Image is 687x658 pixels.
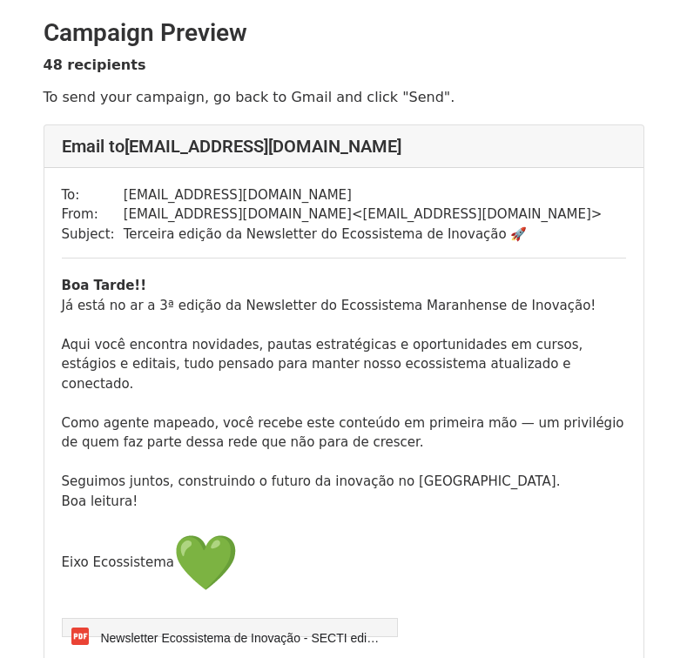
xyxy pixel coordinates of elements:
[71,628,381,647] a: Newsletter Ecossistema de Inovação - SECTI edição 260925. (2).pdf
[62,185,124,205] td: To:
[44,18,644,48] h2: Campaign Preview
[124,225,603,245] td: Terceira edição da Newsletter do Ecossistema de Inovação 🚀
[62,296,626,316] div: Já está no ar a 3ª edição da Newsletter do Ecossistema Maranhense de Inovação!
[62,225,124,245] td: Subject:
[44,88,644,106] p: To send your campaign, go back to Gmail and click "Send".
[44,57,146,73] strong: 48 recipients
[124,205,603,225] td: [EMAIL_ADDRESS][DOMAIN_NAME] < [EMAIL_ADDRESS][DOMAIN_NAME] >
[174,531,237,594] img: 💚
[124,185,603,205] td: [EMAIL_ADDRESS][DOMAIN_NAME]
[62,278,147,293] b: Boa Tarde!!
[62,315,626,594] div: Aqui você encontra novidades, pautas estratégicas e oportunidades em cursos, estágios e editais, ...
[100,631,472,645] span: Newsletter Ecossistema de Inovação - SECTI edição 260925. (2).pdf
[62,136,626,157] h4: Email to [EMAIL_ADDRESS][DOMAIN_NAME]
[62,205,124,225] td: From:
